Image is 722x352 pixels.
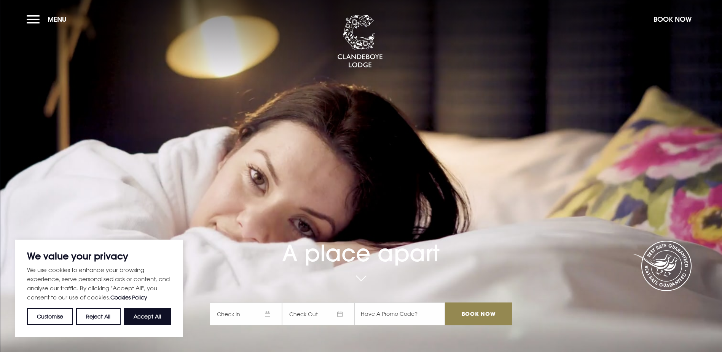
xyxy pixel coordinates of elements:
button: Accept All [124,308,171,325]
h1: A place apart [210,218,512,267]
span: Menu [48,15,67,24]
a: Cookies Policy [110,294,147,301]
button: Book Now [650,11,695,27]
span: Check Out [282,302,354,325]
button: Reject All [76,308,120,325]
span: Check In [210,302,282,325]
input: Have A Promo Code? [354,302,445,325]
button: Customise [27,308,73,325]
p: We use cookies to enhance your browsing experience, serve personalised ads or content, and analys... [27,265,171,302]
button: Menu [27,11,70,27]
input: Book Now [445,302,512,325]
p: We value your privacy [27,251,171,261]
img: Clandeboye Lodge [337,15,383,68]
div: We value your privacy [15,240,183,337]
